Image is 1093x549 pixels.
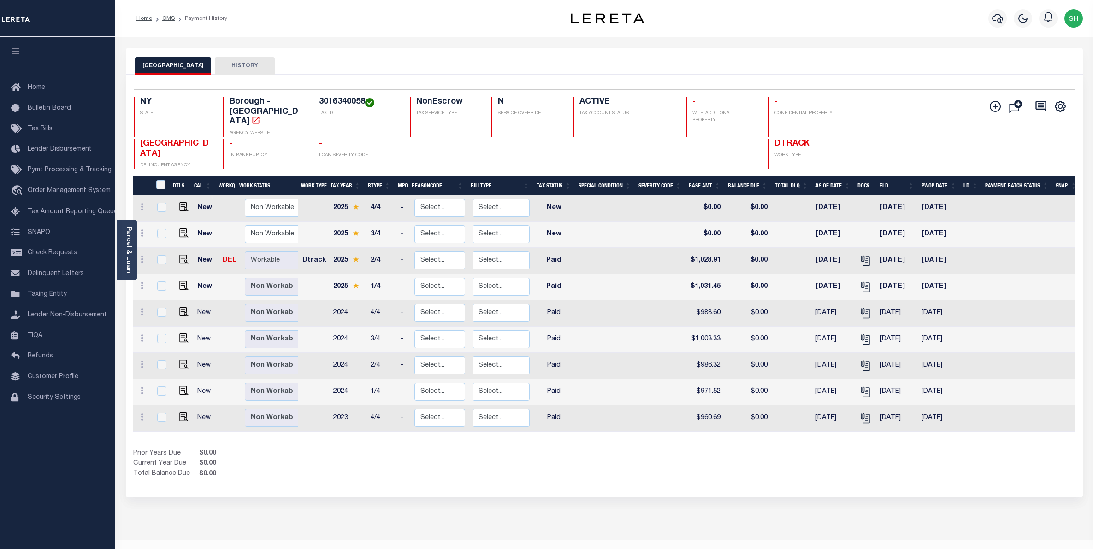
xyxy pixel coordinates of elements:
[364,176,394,195] th: RType: activate to sort column ascending
[28,270,84,277] span: Delinquent Letters
[367,327,397,353] td: 3/4
[981,176,1052,195] th: Payment Batch Status: activate to sort column ascending
[297,176,327,195] th: Work Type
[11,185,26,197] i: travel_explore
[812,379,854,405] td: [DATE]
[28,312,107,318] span: Lender Non-Disbursement
[685,176,724,195] th: Base Amt: activate to sort column ascending
[28,167,112,173] span: Pymt Processing & Tracking
[28,105,71,111] span: Bulletin Board
[533,176,575,195] th: Tax Status: activate to sort column ascending
[918,300,960,327] td: [DATE]
[330,274,367,300] td: 2025
[876,274,918,300] td: [DATE]
[918,379,960,405] td: [DATE]
[533,405,575,432] td: Paid
[353,230,359,236] img: Star.svg
[194,353,219,379] td: New
[169,176,190,195] th: DTLS
[533,274,575,300] td: Paid
[467,176,533,195] th: BillType: activate to sort column ascending
[918,353,960,379] td: [DATE]
[812,248,854,274] td: [DATE]
[133,449,197,459] td: Prior Years Due
[367,195,397,222] td: 4/4
[876,327,918,353] td: [DATE]
[724,248,771,274] td: $0.00
[133,459,197,469] td: Current Year Due
[876,176,918,195] th: ELD: activate to sort column ascending
[876,300,918,327] td: [DATE]
[353,257,359,263] img: Star.svg
[812,300,854,327] td: [DATE]
[876,379,918,405] td: [DATE]
[533,327,575,353] td: Paid
[533,379,575,405] td: Paid
[330,248,367,274] td: 2025
[812,176,854,195] th: As of Date: activate to sort column ascending
[125,227,131,273] a: Parcel & Loan
[194,222,219,248] td: New
[28,250,77,256] span: Check Requests
[685,300,724,327] td: $988.60
[724,195,771,222] td: $0.00
[230,97,301,127] h4: Borough - [GEOGRAPHIC_DATA]
[136,16,152,21] a: Home
[635,176,685,195] th: Severity Code: activate to sort column ascending
[28,187,111,194] span: Order Management System
[230,130,301,137] p: AGENCY WEBSITE
[685,222,724,248] td: $0.00
[135,57,211,75] button: [GEOGRAPHIC_DATA]
[397,405,411,432] td: -
[724,379,771,405] td: $0.00
[397,379,411,405] td: -
[194,379,219,405] td: New
[353,283,359,289] img: Star.svg
[498,110,562,117] p: SERVICE OVERRIDE
[812,195,854,222] td: [DATE]
[28,146,92,152] span: Lender Disbursement
[194,248,219,274] td: New
[724,353,771,379] td: $0.00
[408,176,467,195] th: ReasonCode: activate to sort column ascending
[918,195,960,222] td: [DATE]
[194,300,219,327] td: New
[812,353,854,379] td: [DATE]
[367,222,397,248] td: 3/4
[685,327,724,353] td: $1,003.33
[140,162,212,169] p: DELINQUENT AGENCY
[28,229,50,235] span: SNAPQ
[918,248,960,274] td: [DATE]
[140,140,209,158] span: [GEOGRAPHIC_DATA]
[190,176,215,195] th: CAL: activate to sort column ascending
[299,248,330,274] td: Dtrack
[197,449,218,459] span: $0.00
[960,176,981,195] th: LD: activate to sort column ascending
[330,379,367,405] td: 2024
[692,110,756,124] p: WITH ADDITIONAL PROPERTY
[533,222,575,248] td: New
[685,379,724,405] td: $971.52
[397,353,411,379] td: -
[876,248,918,274] td: [DATE]
[397,195,411,222] td: -
[533,248,575,274] td: Paid
[194,405,219,432] td: New
[28,332,42,339] span: TIQA
[812,405,854,432] td: [DATE]
[215,176,236,195] th: WorkQ
[230,140,233,148] span: -
[319,140,322,148] span: -
[28,353,53,359] span: Refunds
[367,379,397,405] td: 1/4
[579,110,675,117] p: TAX ACCOUNT STATUS
[692,98,696,106] span: -
[28,394,81,401] span: Security Settings
[397,327,411,353] td: -
[685,353,724,379] td: $986.32
[194,327,219,353] td: New
[133,176,151,195] th: &nbsp;&nbsp;&nbsp;&nbsp;&nbsp;&nbsp;&nbsp;&nbsp;&nbsp;&nbsp;
[918,222,960,248] td: [DATE]
[330,195,367,222] td: 2025
[367,353,397,379] td: 2/4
